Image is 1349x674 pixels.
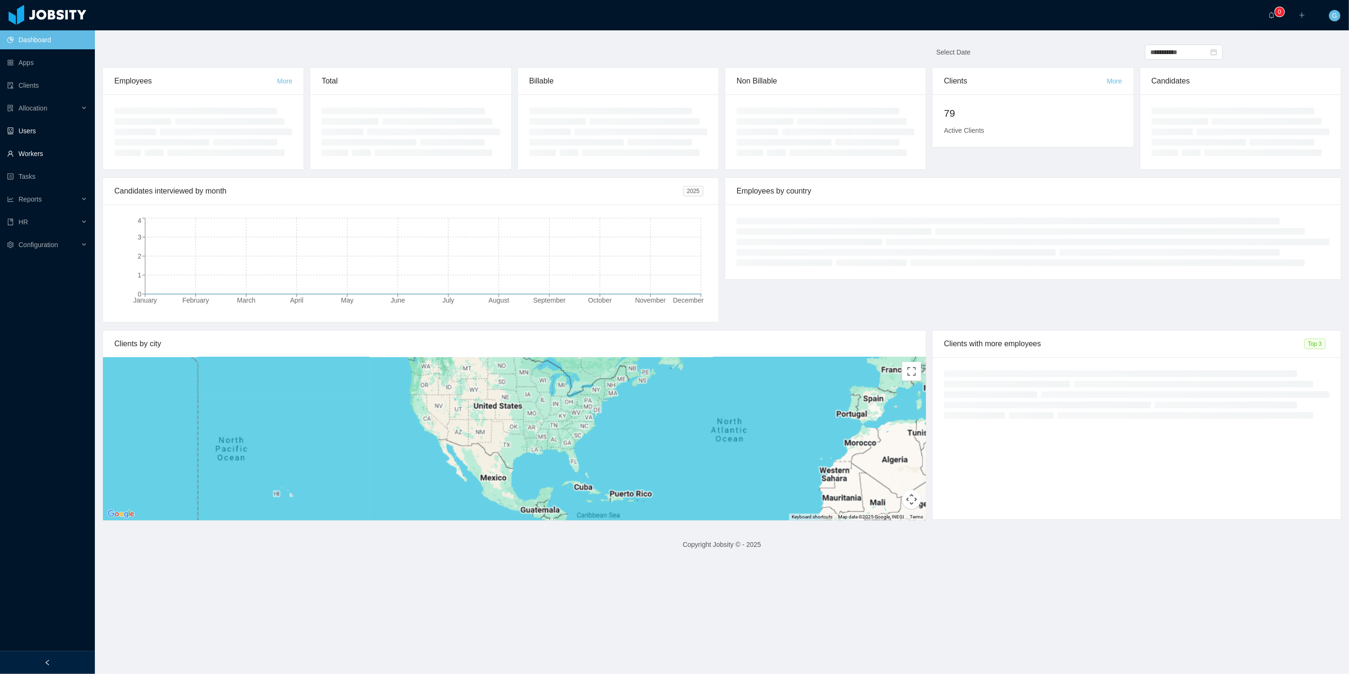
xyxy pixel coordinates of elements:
a: Terms [910,514,923,519]
a: icon: pie-chartDashboard [7,30,87,49]
tspan: December [673,296,704,304]
i: icon: book [7,219,14,225]
i: icon: bell [1268,12,1275,18]
tspan: 3 [138,233,141,241]
i: icon: setting [7,241,14,248]
span: Top 3 [1304,339,1326,349]
tspan: 0 [138,290,141,298]
div: Clients by city [114,331,915,357]
div: Clients [944,68,1107,94]
tspan: 2 [138,252,141,260]
tspan: 4 [138,217,141,224]
img: Google [105,508,137,520]
span: G [1332,10,1338,21]
div: Non Billable [737,68,915,94]
tspan: November [635,296,666,304]
sup: 0 [1275,7,1284,17]
div: Candidates interviewed by month [114,178,683,204]
tspan: August [489,296,509,304]
tspan: January [133,296,157,304]
div: Clients with more employees [944,331,1304,357]
tspan: May [341,296,353,304]
a: More [277,77,292,85]
footer: Copyright Jobsity © - 2025 [95,528,1349,561]
span: Active Clients [944,127,984,134]
div: Employees [114,68,277,94]
i: icon: solution [7,105,14,111]
span: 2025 [683,186,703,196]
tspan: February [183,296,209,304]
i: icon: calendar [1210,49,1217,55]
span: Reports [18,195,42,203]
a: Open this area in Google Maps (opens a new window) [105,508,137,520]
a: icon: auditClients [7,76,87,95]
tspan: June [391,296,406,304]
tspan: October [588,296,612,304]
tspan: 1 [138,271,141,279]
h2: 79 [944,106,1122,121]
tspan: July [443,296,454,304]
button: Keyboard shortcuts [792,514,832,520]
span: Allocation [18,104,47,112]
tspan: September [533,296,566,304]
a: More [1107,77,1122,85]
span: HR [18,218,28,226]
span: Map data ©2025 Google, INEGI [838,514,904,519]
i: icon: line-chart [7,196,14,203]
button: Map camera controls [902,490,921,509]
tspan: April [290,296,304,304]
tspan: March [237,296,256,304]
span: Select Date [936,48,970,56]
a: icon: robotUsers [7,121,87,140]
i: icon: plus [1299,12,1305,18]
div: Employees by country [737,178,1330,204]
div: Billable [529,68,707,94]
span: Configuration [18,241,58,249]
a: icon: profileTasks [7,167,87,186]
button: Toggle fullscreen view [902,362,921,381]
div: Candidates [1152,68,1330,94]
div: Total [322,68,499,94]
a: icon: appstoreApps [7,53,87,72]
a: icon: userWorkers [7,144,87,163]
